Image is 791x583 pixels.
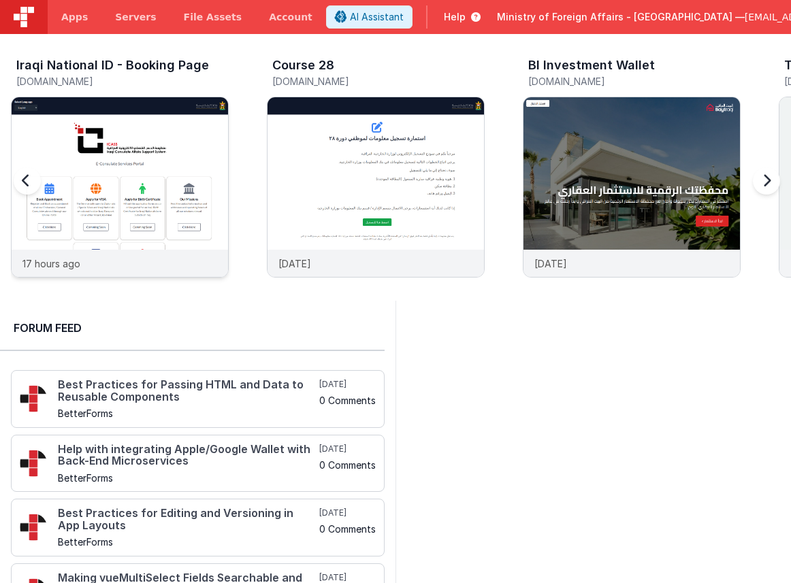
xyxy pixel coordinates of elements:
h5: [DATE] [319,379,376,390]
button: AI Assistant [326,5,413,29]
a: Help with integrating Apple/Google Wallet with Back-End Microservices BetterForms [DATE] 0 Comments [11,435,385,493]
h5: [DATE] [319,572,376,583]
h3: Course 28 [272,59,334,72]
span: AI Assistant [350,10,404,24]
p: [DATE] [534,256,567,271]
span: Apps [61,10,88,24]
h3: BI Investment Wallet [528,59,655,72]
h5: 0 Comments [319,395,376,405]
span: Ministry of Foreign Affairs - [GEOGRAPHIC_DATA] — [497,10,745,24]
h5: [DOMAIN_NAME] [272,76,485,86]
p: [DATE] [278,256,311,271]
img: 295_2.png [20,385,47,412]
h5: 0 Comments [319,524,376,534]
h4: Best Practices for Passing HTML and Data to Reusable Components [58,379,317,403]
h5: [DOMAIN_NAME] [16,76,229,86]
h5: [DATE] [319,507,376,518]
h3: Iraqi National ID - Booking Page [16,59,209,72]
h5: BetterForms [58,473,317,483]
a: Best Practices for Editing and Versioning in App Layouts BetterForms [DATE] 0 Comments [11,499,385,556]
img: 295_2.png [20,514,47,541]
h5: BetterForms [58,408,317,418]
h4: Help with integrating Apple/Google Wallet with Back-End Microservices [58,444,317,467]
a: Best Practices for Passing HTML and Data to Reusable Components BetterForms [DATE] 0 Comments [11,370,385,428]
span: File Assets [184,10,242,24]
h5: BetterForms [58,537,317,547]
span: Servers [115,10,156,24]
h5: [DOMAIN_NAME] [528,76,741,86]
h2: Forum Feed [14,320,371,336]
span: Help [444,10,466,24]
h5: 0 Comments [319,460,376,470]
h5: [DATE] [319,444,376,454]
img: 295_2.png [20,450,47,477]
h4: Best Practices for Editing and Versioning in App Layouts [58,507,317,531]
